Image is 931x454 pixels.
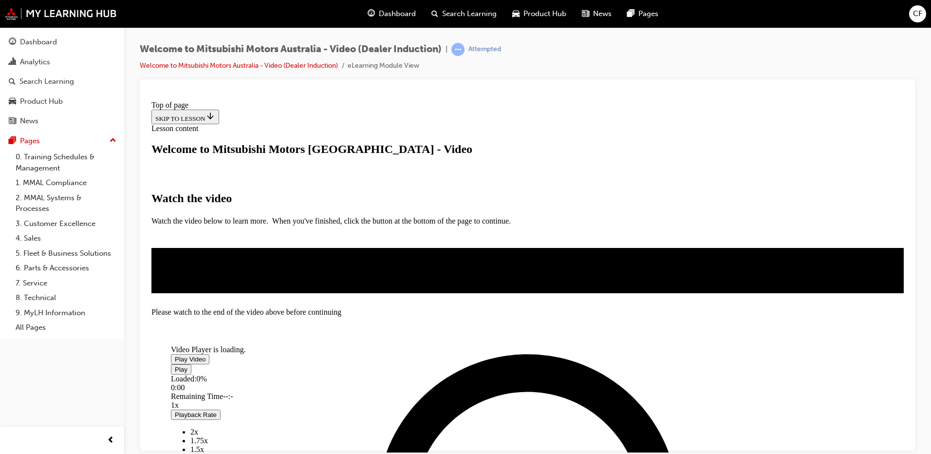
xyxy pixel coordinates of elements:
span: pages-icon [627,8,634,20]
a: Product Hub [4,93,120,111]
a: 2. MMAL Systems & Processes [12,190,120,216]
div: Top of page [4,4,756,13]
button: Pages [4,132,120,150]
span: car-icon [512,8,520,20]
button: SKIP TO LESSON [4,13,72,27]
span: search-icon [9,77,16,86]
span: | [446,44,447,55]
span: news-icon [582,8,589,20]
div: Video player [23,173,737,174]
div: Analytics [20,57,50,68]
a: 9. MyLH Information [12,305,120,321]
a: Analytics [4,53,120,71]
span: chart-icon [9,58,16,67]
div: Attempted [468,45,501,54]
h1: Welcome to Mitsubishi Motors [GEOGRAPHIC_DATA] - Video [4,46,756,59]
a: Dashboard [4,33,120,51]
a: 6. Parts & Accessories [12,261,120,276]
span: Search Learning [442,8,497,19]
a: search-iconSearch Learning [424,4,504,24]
a: guage-iconDashboard [360,4,424,24]
span: Lesson content [4,27,51,36]
span: guage-icon [368,8,375,20]
a: News [4,112,120,130]
span: search-icon [431,8,438,20]
span: SKIP TO LESSON [8,18,68,25]
span: car-icon [9,97,16,106]
a: 0. Training Schedules & Management [12,150,120,175]
div: Pages [20,135,40,147]
span: Product Hub [523,8,566,19]
div: News [20,115,38,127]
span: Dashboard [379,8,416,19]
span: news-icon [9,117,16,126]
strong: Watch the video [4,95,84,108]
span: guage-icon [9,38,16,47]
a: Search Learning [4,73,120,91]
span: Welcome to Mitsubishi Motors Australia - Video (Dealer Induction) [140,44,442,55]
div: Dashboard [20,37,57,48]
a: Welcome to Mitsubishi Motors Australia - Video (Dealer Induction) [140,61,338,70]
span: prev-icon [107,435,114,447]
button: DashboardAnalyticsSearch LearningProduct HubNews [4,31,120,132]
a: 4. Sales [12,231,120,246]
span: learningRecordVerb_ATTEMPT-icon [451,43,465,56]
span: News [593,8,612,19]
a: 3. Customer Excellence [12,216,120,231]
a: All Pages [12,320,120,335]
a: 1. MMAL Compliance [12,175,120,190]
li: eLearning Module View [348,60,419,72]
a: 8. Technical [12,290,120,305]
div: Please watch to the end of the video above before continuing [4,211,756,220]
a: pages-iconPages [619,4,666,24]
button: CF [909,5,926,22]
a: car-iconProduct Hub [504,4,574,24]
div: Product Hub [20,96,63,107]
span: CF [913,8,922,19]
span: pages-icon [9,137,16,146]
a: 5. Fleet & Business Solutions [12,246,120,261]
p: Watch the video below to learn more. When you've finished, click the button at the bottom of the ... [4,120,756,129]
a: news-iconNews [574,4,619,24]
span: Pages [638,8,658,19]
img: mmal [5,7,117,20]
a: 7. Service [12,276,120,291]
div: Search Learning [19,76,74,87]
span: up-icon [110,134,116,147]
